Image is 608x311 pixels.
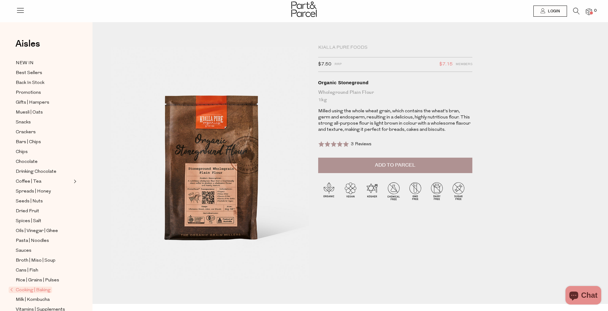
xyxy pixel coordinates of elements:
span: Chips [16,148,28,156]
span: Snacks [16,119,31,126]
a: Rice | Grains | Pulses [16,276,72,284]
span: Milk | Kombucha [16,296,50,304]
span: Sauces [16,247,31,255]
button: Add to Parcel [318,158,472,173]
span: Muesli | Oats [16,109,43,116]
a: Gifts | Hampers [16,99,72,106]
a: Pasta | Noodles [16,237,72,245]
span: Spreads | Honey [16,188,51,195]
a: Sauces [16,247,72,255]
a: Bars | Chips [16,138,72,146]
img: P_P-ICONS-Live_Bec_V11_Dairy_Free.svg [426,180,448,202]
a: Best Sellers [16,69,72,77]
span: $7.15 [439,60,453,68]
span: Dried Fruit [16,208,39,215]
span: 0 [593,8,598,14]
a: Muesli | Oats [16,109,72,116]
span: Promotions [16,89,41,97]
img: Organic Stoneground [111,47,309,281]
span: Broth | Miso | Soup [16,257,55,264]
span: Spices | Salt [16,218,41,225]
a: Cans | Fish [16,267,72,274]
img: Part&Parcel [291,2,317,17]
a: 0 [586,8,592,15]
span: Members [456,60,472,68]
a: Spreads | Honey [16,188,72,195]
div: Wholeground Plain Flour 1kg [318,89,472,104]
a: Coffee | Tea [16,178,72,185]
a: Seeds | Nuts [16,197,72,205]
a: Promotions [16,89,72,97]
div: Kialla Pure Foods [318,45,472,51]
span: Bars | Chips [16,139,41,146]
span: Crackers [16,129,36,136]
img: P_P-ICONS-Live_Bec_V11_Vegan.svg [340,180,361,202]
a: Spices | Salt [16,217,72,225]
img: P_P-ICONS-Live_Bec_V11_Sugar_Free.svg [448,180,469,202]
span: Rice | Grains | Pulses [16,277,59,284]
span: Seeds | Nuts [16,198,43,205]
span: $7.50 [318,60,331,68]
span: Cooking | Baking [9,287,52,293]
a: Back In Stock [16,79,72,87]
a: Broth | Miso | Soup [16,257,72,264]
a: Crackers [16,128,72,136]
span: Chocolate [16,158,38,166]
span: Back In Stock [16,79,44,87]
a: Cooking | Baking [10,286,72,294]
span: Gifts | Hampers [16,99,49,106]
span: Aisles [15,37,40,51]
a: Chips [16,148,72,156]
img: P_P-ICONS-Live_Bec_V11_Chemical_Free.svg [383,180,405,202]
span: RRP [335,60,342,68]
span: NEW IN [16,60,34,67]
span: Login [546,9,560,14]
p: Milled using the whole wheat grain, which contains the wheat's bran, germ and endosperm, resultin... [318,108,472,133]
span: Drinking Chocolate [16,168,56,176]
a: Dried Fruit [16,207,72,215]
a: Oils | Vinegar | Ghee [16,227,72,235]
span: Coffee | Tea [16,178,41,185]
a: Chocolate [16,158,72,166]
span: Best Sellers [16,69,42,77]
img: P_P-ICONS-Live_Bec_V11_GMO_Free.svg [405,180,426,202]
a: Snacks [16,118,72,126]
span: Cans | Fish [16,267,38,274]
a: NEW IN [16,59,72,67]
img: P_P-ICONS-Live_Bec_V11_Organic.svg [318,180,340,202]
a: Drinking Chocolate [16,168,72,176]
inbox-online-store-chat: Shopify online store chat [564,286,603,306]
a: Milk | Kombucha [16,296,72,304]
span: Pasta | Noodles [16,237,49,245]
span: Oils | Vinegar | Ghee [16,227,58,235]
a: Aisles [15,39,40,55]
div: Organic Stoneground [318,80,472,86]
span: Add to Parcel [375,162,415,169]
img: P_P-ICONS-Live_Bec_V11_Kosher.svg [361,180,383,202]
span: 3 Reviews [351,142,372,147]
button: Expand/Collapse Coffee | Tea [72,178,76,185]
a: Login [533,6,567,17]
